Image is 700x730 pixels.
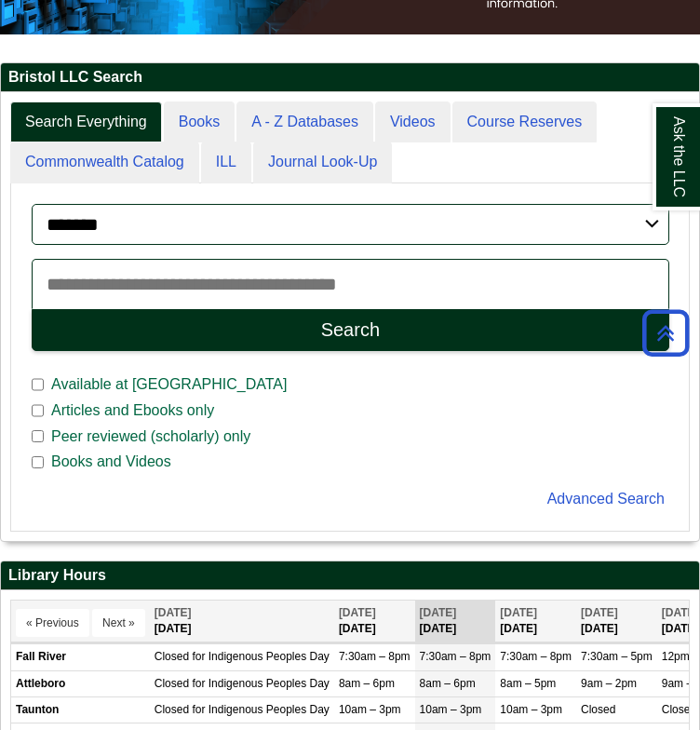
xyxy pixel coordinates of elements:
span: for Indigenous Peoples Day [192,650,329,663]
span: Available at [GEOGRAPHIC_DATA] [44,373,294,396]
a: Advanced Search [547,491,665,507]
span: 8am – 6pm [420,677,476,690]
span: [DATE] [155,606,192,619]
th: [DATE] [334,601,415,642]
span: [DATE] [581,606,618,619]
h2: Library Hours [1,561,699,590]
span: Closed [155,650,189,663]
span: Books and Videos [44,451,179,473]
span: Closed [155,703,189,716]
th: [DATE] [150,601,334,642]
input: Available at [GEOGRAPHIC_DATA] [32,376,44,393]
span: for Indigenous Peoples Day [192,703,329,716]
a: A - Z Databases [236,101,373,143]
button: Search [32,309,669,351]
td: Attleboro [11,670,150,696]
button: Next » [92,609,145,637]
th: [DATE] [415,601,496,642]
a: Journal Look-Up [253,142,392,183]
span: 7:30am – 8pm [339,650,411,663]
input: Articles and Ebooks only [32,402,44,419]
span: Closed [155,677,189,690]
span: for Indigenous Peoples Day [192,677,329,690]
span: Closed [662,703,696,716]
span: [DATE] [420,606,457,619]
span: 10am – 3pm [420,703,482,716]
a: Books [164,101,235,143]
span: 7:30am – 8pm [420,650,491,663]
span: 10am – 3pm [339,703,401,716]
span: [DATE] [339,606,376,619]
a: Videos [375,101,451,143]
span: [DATE] [662,606,699,619]
span: 9am – 2pm [581,677,637,690]
input: Peer reviewed (scholarly) only [32,428,44,445]
a: Course Reserves [452,101,598,143]
th: [DATE] [495,601,576,642]
span: [DATE] [500,606,537,619]
span: Articles and Ebooks only [44,399,222,422]
td: Fall River [11,644,150,670]
span: 7:30am – 5pm [581,650,653,663]
h2: Bristol LLC Search [1,63,699,92]
input: Books and Videos [32,454,44,471]
div: Search [321,319,380,341]
span: 8am – 5pm [500,677,556,690]
button: « Previous [16,609,89,637]
span: 7:30am – 8pm [500,650,572,663]
span: 10am – 3pm [500,703,562,716]
a: Back to Top [636,320,695,345]
span: Peer reviewed (scholarly) only [44,426,258,448]
a: Search Everything [10,101,162,143]
td: Taunton [11,696,150,723]
span: Closed [581,703,615,716]
span: 8am – 6pm [339,677,395,690]
th: [DATE] [576,601,657,642]
a: Commonwealth Catalog [10,142,199,183]
a: ILL [201,142,251,183]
